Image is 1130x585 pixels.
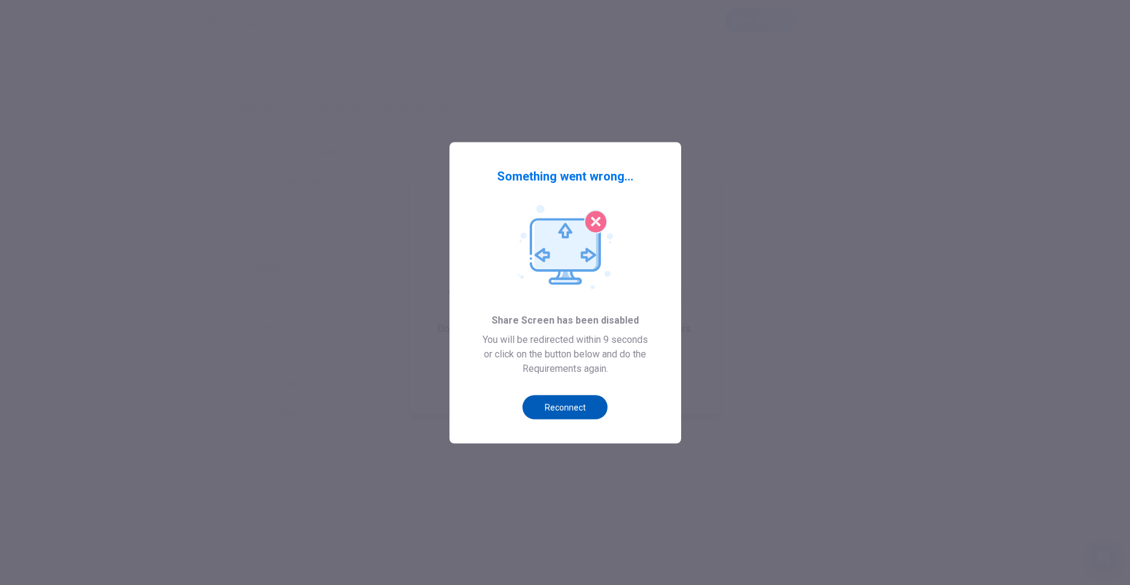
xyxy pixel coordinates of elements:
[492,313,639,327] span: Share Screen has been disabled
[483,332,648,347] span: You will be redirected within 9 seconds
[497,166,633,185] span: Something went wrong...
[518,205,613,289] img: Screenshare
[522,395,608,419] button: Reconnect
[469,347,662,376] span: or click on the button below and do the Requirements again.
